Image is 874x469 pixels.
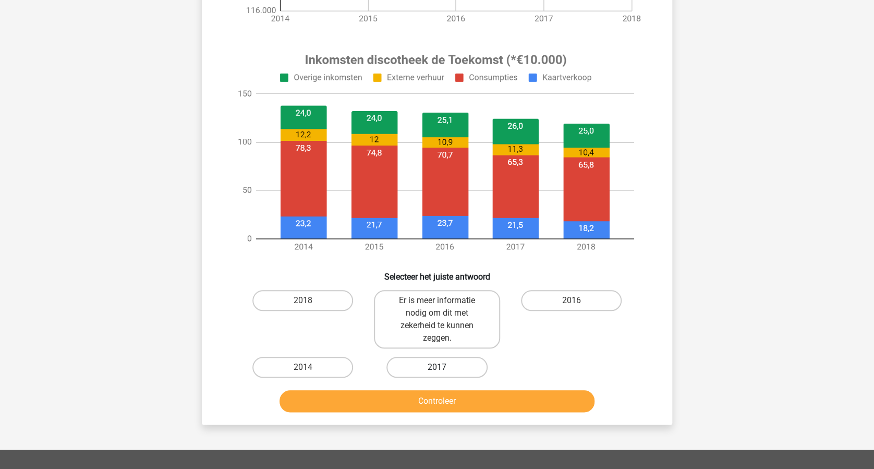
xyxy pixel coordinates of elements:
button: Controleer [280,390,595,412]
h6: Selecteer het juiste antwoord [218,263,655,282]
label: 2016 [521,290,622,311]
label: 2018 [252,290,353,311]
label: Er is meer informatie nodig om dit met zekerheid te kunnen zeggen. [374,290,500,348]
label: 2014 [252,357,353,378]
label: 2017 [386,357,487,378]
